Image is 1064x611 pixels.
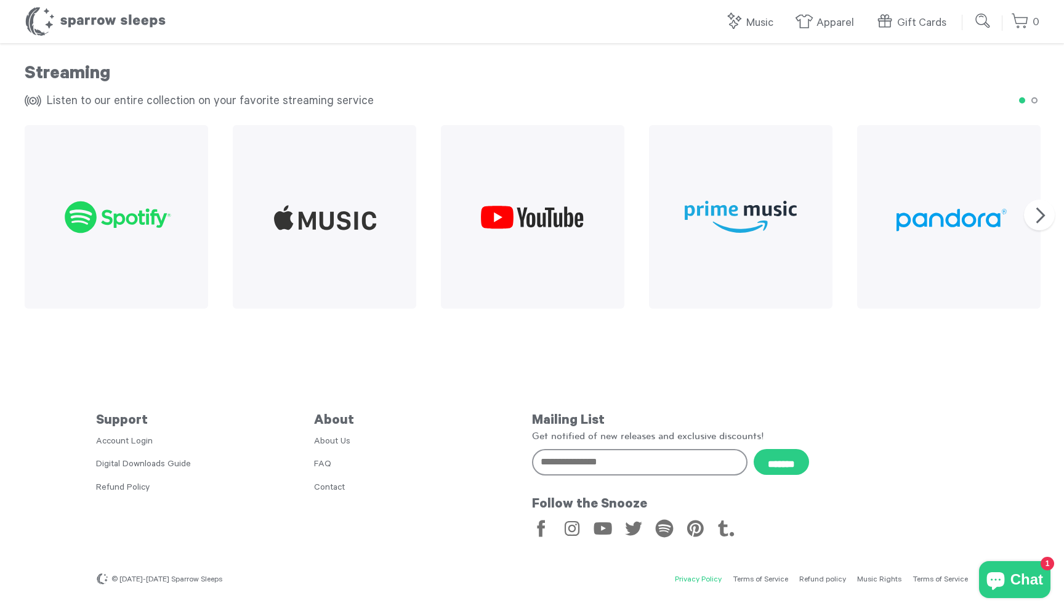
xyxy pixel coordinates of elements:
[563,519,581,538] a: Instagram
[857,125,1041,309] img: streaming-pandora.svg
[314,460,331,470] a: FAQ
[686,519,704,538] a: Pinterest
[532,519,550,538] a: Facebook
[971,9,996,33] input: Submit
[96,437,153,447] a: Account Login
[675,576,722,585] a: Privacy Policy
[1015,93,1027,105] button: 1 of 2
[25,93,1039,111] h4: Listen to our entire collection on your favorite streaming service
[314,437,350,447] a: About Us
[857,576,901,585] a: Music Rights
[594,519,612,538] a: YouTube
[1024,200,1055,230] button: Next
[1011,9,1039,36] a: 0
[96,460,191,470] a: Digital Downloads Guide
[25,125,208,309] img: streaming-spotify.svg
[913,576,968,585] a: Terms of Service
[876,10,953,36] a: Gift Cards
[25,64,1039,87] h2: Streaming
[795,10,860,36] a: Apparel
[96,413,314,429] h5: Support
[733,576,788,585] a: Terms of Service
[25,6,166,37] h1: Sparrow Sleeps
[649,125,832,309] img: streaming-primemusic.svg
[717,519,735,538] a: Tumblr
[725,10,780,36] a: Music
[111,576,222,585] span: © [DATE]-[DATE] Sparrow Sleeps
[96,484,150,493] a: Refund Policy
[624,519,643,538] a: Twitter
[655,519,674,538] a: Spotify
[532,413,968,429] h5: Mailing List
[799,576,846,585] a: Refund policy
[532,497,968,513] h5: Follow the Snooze
[233,125,416,309] img: streaming-applemusic.svg
[532,429,968,443] p: Get notified of new releases and exclusive discounts!
[314,484,345,493] a: Contact
[441,125,624,309] img: streaming-youtube.svg
[314,413,532,429] h5: About
[1027,93,1039,105] button: 2 of 2
[975,561,1054,601] inbox-online-store-chat: Shopify online store chat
